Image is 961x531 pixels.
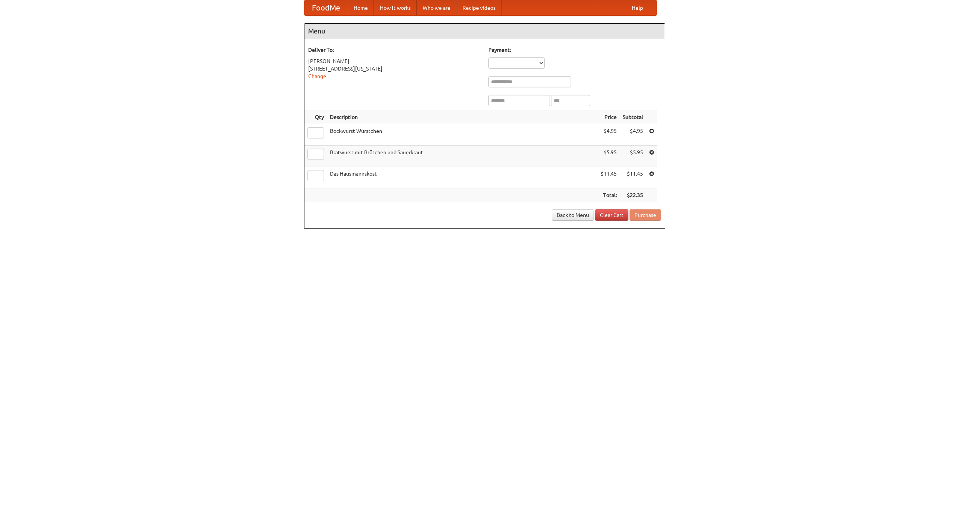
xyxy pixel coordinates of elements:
[488,46,661,54] h5: Payment:
[308,57,481,65] div: [PERSON_NAME]
[327,146,598,167] td: Bratwurst mit Brötchen und Sauerkraut
[417,0,456,15] a: Who we are
[456,0,502,15] a: Recipe videos
[595,209,628,221] a: Clear Cart
[327,124,598,146] td: Bockwurst Würstchen
[598,188,620,202] th: Total:
[598,167,620,188] td: $11.45
[598,124,620,146] td: $4.95
[308,46,481,54] h5: Deliver To:
[304,0,348,15] a: FoodMe
[552,209,594,221] a: Back to Menu
[374,0,417,15] a: How it works
[304,24,665,39] h4: Menu
[327,110,598,124] th: Description
[304,110,327,124] th: Qty
[620,146,646,167] td: $5.95
[308,65,481,72] div: [STREET_ADDRESS][US_STATE]
[620,188,646,202] th: $22.35
[620,110,646,124] th: Subtotal
[620,124,646,146] td: $4.95
[630,209,661,221] button: Purchase
[598,146,620,167] td: $5.95
[308,73,326,79] a: Change
[348,0,374,15] a: Home
[327,167,598,188] td: Das Hausmannskost
[598,110,620,124] th: Price
[620,167,646,188] td: $11.45
[626,0,649,15] a: Help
